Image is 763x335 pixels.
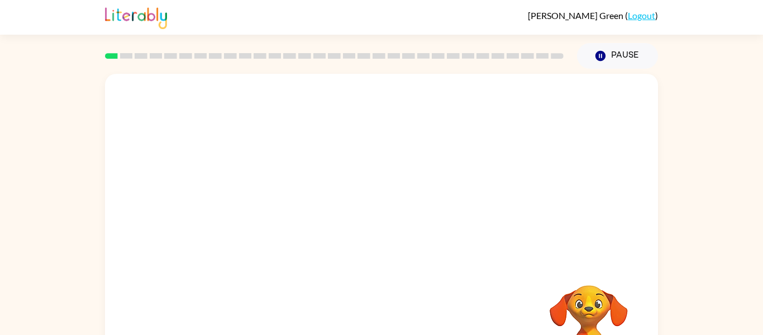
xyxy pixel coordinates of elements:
span: [PERSON_NAME] Green [528,10,625,21]
a: Logout [628,10,655,21]
div: ( ) [528,10,658,21]
button: Pause [577,43,658,69]
img: Literably [105,4,167,29]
